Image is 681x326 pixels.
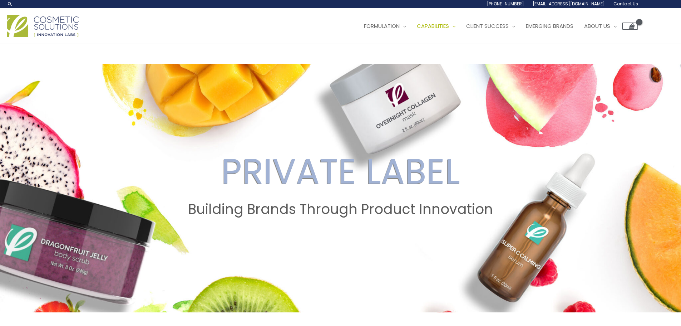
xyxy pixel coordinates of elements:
span: About Us [584,22,610,30]
span: Emerging Brands [526,22,573,30]
a: Capabilities [411,15,461,37]
nav: Site Navigation [353,15,638,37]
a: View Shopping Cart, empty [622,23,638,30]
img: Cosmetic Solutions Logo [7,15,79,37]
a: Client Success [461,15,520,37]
a: Search icon link [7,1,13,7]
span: Client Success [466,22,509,30]
span: [EMAIL_ADDRESS][DOMAIN_NAME] [533,1,605,7]
span: Capabilities [417,22,449,30]
h2: PRIVATE LABEL [7,150,674,193]
span: Contact Us [613,1,638,7]
span: [PHONE_NUMBER] [487,1,524,7]
a: Emerging Brands [520,15,579,37]
h2: Building Brands Through Product Innovation [7,201,674,218]
a: Formulation [359,15,411,37]
span: Formulation [364,22,400,30]
a: About Us [579,15,622,37]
